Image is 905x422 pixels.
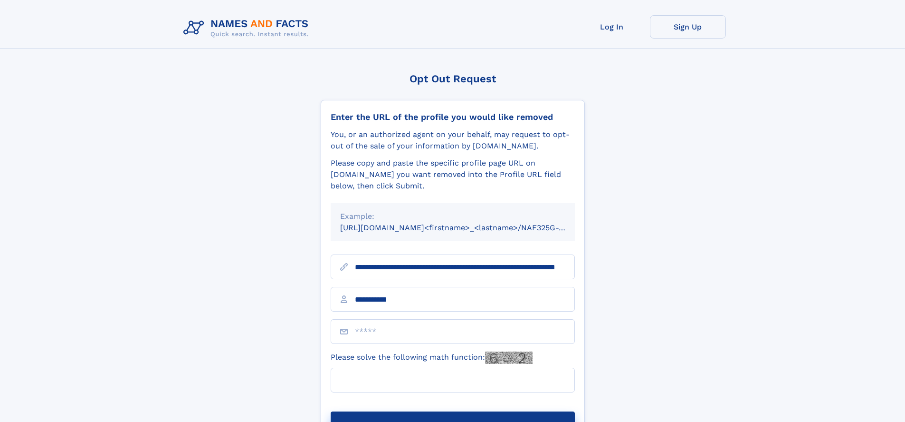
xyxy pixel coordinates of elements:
[331,352,533,364] label: Please solve the following math function:
[331,157,575,192] div: Please copy and paste the specific profile page URL on [DOMAIN_NAME] you want removed into the Pr...
[650,15,726,39] a: Sign Up
[340,223,593,232] small: [URL][DOMAIN_NAME]<firstname>_<lastname>/NAF325G-xxxxxxxx
[180,15,316,41] img: Logo Names and Facts
[574,15,650,39] a: Log In
[331,112,575,122] div: Enter the URL of the profile you would like removed
[340,211,565,222] div: Example:
[321,73,585,85] div: Opt Out Request
[331,129,575,152] div: You, or an authorized agent on your behalf, may request to opt-out of the sale of your informatio...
